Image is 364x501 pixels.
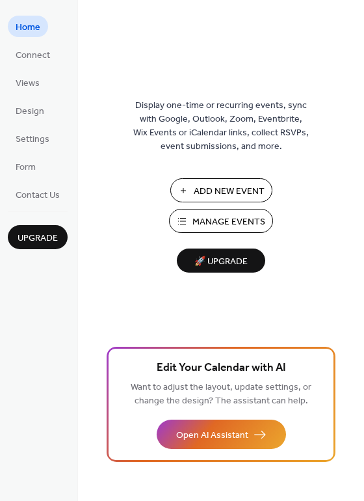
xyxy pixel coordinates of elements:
[16,77,40,90] span: Views
[8,16,48,37] a: Home
[185,253,257,271] span: 🚀 Upgrade
[8,128,57,149] a: Settings
[169,209,273,233] button: Manage Events
[8,156,44,177] a: Form
[16,21,40,34] span: Home
[16,105,44,118] span: Design
[133,99,309,154] span: Display one-time or recurring events, sync with Google, Outlook, Zoom, Eventbrite, Wix Events or ...
[16,133,49,146] span: Settings
[131,379,311,410] span: Want to adjust the layout, update settings, or change the design? The assistant can help.
[8,44,58,65] a: Connect
[177,249,265,273] button: 🚀 Upgrade
[18,232,58,245] span: Upgrade
[16,189,60,202] span: Contact Us
[8,183,68,205] a: Contact Us
[8,72,47,93] a: Views
[170,178,272,202] button: Add New Event
[8,100,52,121] a: Design
[192,215,265,229] span: Manage Events
[157,420,286,449] button: Open AI Assistant
[8,225,68,249] button: Upgrade
[16,161,36,174] span: Form
[194,185,265,198] span: Add New Event
[16,49,50,62] span: Connect
[157,359,286,377] span: Edit Your Calendar with AI
[176,429,248,442] span: Open AI Assistant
